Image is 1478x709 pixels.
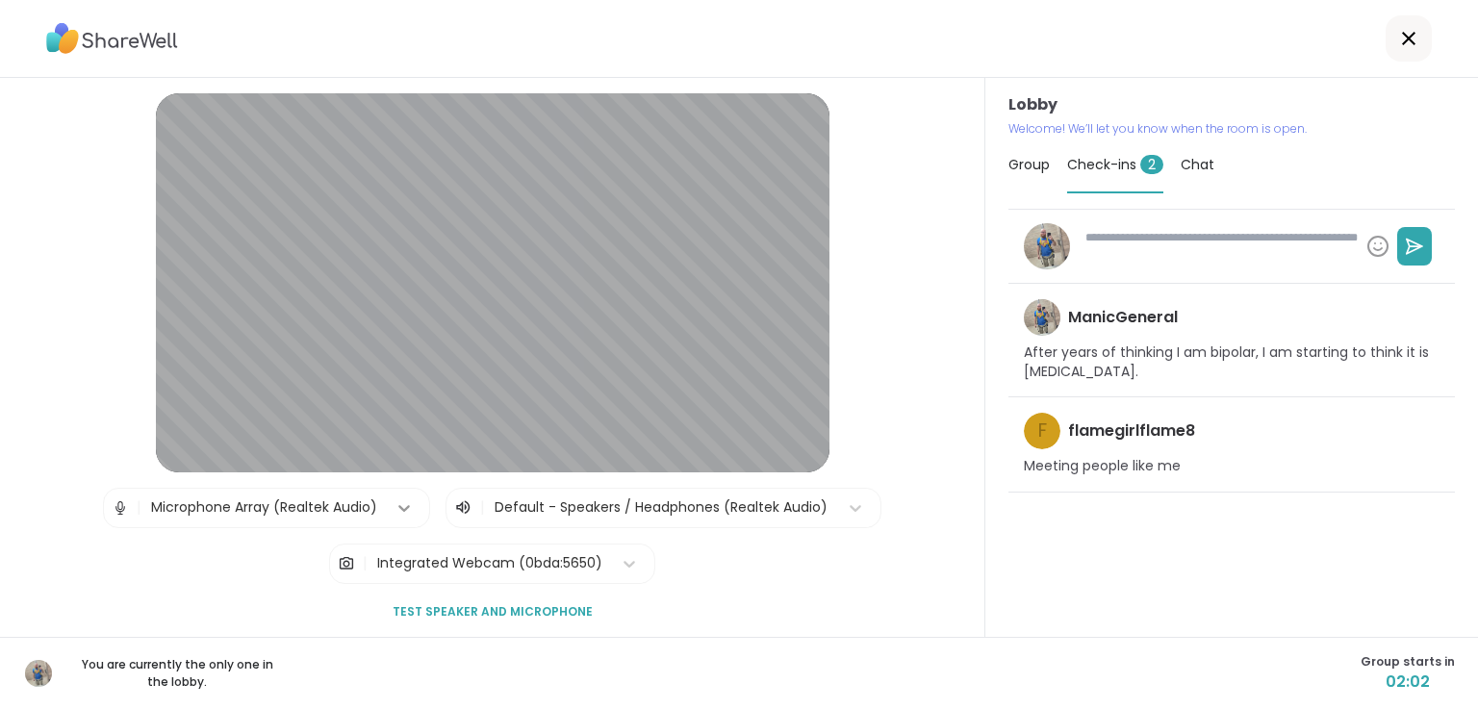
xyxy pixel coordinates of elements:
[151,497,377,518] div: Microphone Array (Realtek Audio)
[363,544,368,583] span: |
[1024,299,1060,336] img: ManicGeneral
[1361,653,1455,671] span: Group starts in
[385,592,600,632] button: Test speaker and microphone
[1067,155,1163,174] span: Check-ins
[1068,420,1195,442] h4: flamegirlflame8
[480,496,485,519] span: |
[69,656,285,691] p: You are currently the only one in the lobby.
[338,544,355,583] img: Camera
[377,553,602,573] div: Integrated Webcam (0bda:5650)
[1140,155,1163,174] span: 2
[46,16,178,61] img: ShareWell Logo
[1181,155,1214,174] span: Chat
[1038,418,1047,445] span: f
[1024,457,1181,476] p: Meeting people like me
[1008,155,1050,174] span: Group
[25,660,52,687] img: ManicGeneral
[393,603,593,620] span: Test speaker and microphone
[1361,671,1455,694] span: 02:02
[1008,93,1455,116] h3: Lobby
[1008,120,1455,138] p: Welcome! We’ll let you know when the room is open.
[137,489,141,527] span: |
[1024,343,1440,381] p: After years of thinking I am bipolar, I am starting to think it is [MEDICAL_DATA].
[1068,307,1178,328] h4: ManicGeneral
[1024,223,1070,269] img: ManicGeneral
[112,489,129,527] img: Microphone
